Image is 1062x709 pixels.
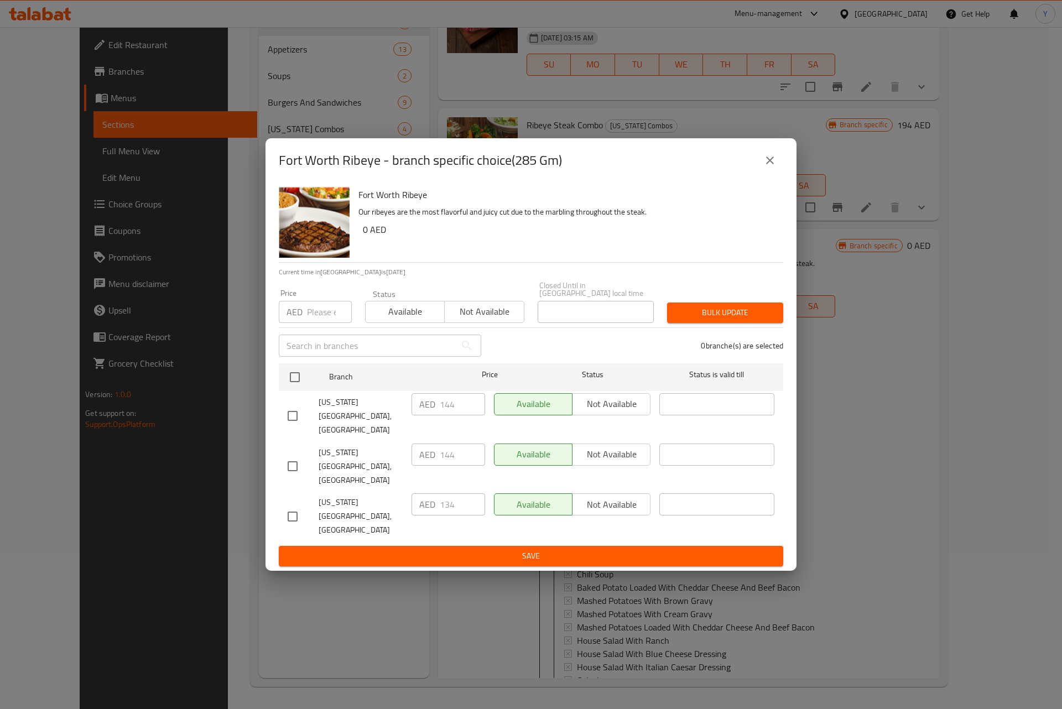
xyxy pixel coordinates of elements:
input: Please enter price [440,493,485,515]
input: Please enter price [440,444,485,466]
span: [US_STATE][GEOGRAPHIC_DATA], [GEOGRAPHIC_DATA] [319,395,403,437]
span: Save [288,549,774,563]
span: [US_STATE][GEOGRAPHIC_DATA], [GEOGRAPHIC_DATA] [319,446,403,487]
p: AED [419,498,435,511]
span: Bulk update [676,306,774,320]
input: Please enter price [440,393,485,415]
span: Available [370,304,440,320]
p: 0 branche(s) are selected [701,340,783,351]
p: AED [419,448,435,461]
button: Available [365,301,445,323]
span: [US_STATE][GEOGRAPHIC_DATA], [GEOGRAPHIC_DATA] [319,496,403,537]
button: Bulk update [667,303,783,323]
input: Please enter price [307,301,352,323]
h2: Fort Worth Ribeye - branch specific choice(285 Gm) [279,152,562,169]
p: AED [419,398,435,411]
button: Save [279,546,783,566]
h6: 0 AED [363,222,774,237]
p: Current time in [GEOGRAPHIC_DATA] is [DATE] [279,267,783,277]
span: Status is valid till [659,368,774,382]
span: Status [535,368,650,382]
span: Price [453,368,527,382]
p: Our ribeyes are the most flavorful and juicy cut due to the marbling throughout the steak. [358,205,774,219]
p: AED [287,305,303,319]
span: Branch [329,370,444,384]
img: Fort Worth Ribeye [279,187,350,258]
span: Not available [449,304,519,320]
button: close [757,147,783,174]
input: Search in branches [279,335,456,357]
button: Not available [444,301,524,323]
h6: Fort Worth Ribeye [358,187,774,202]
